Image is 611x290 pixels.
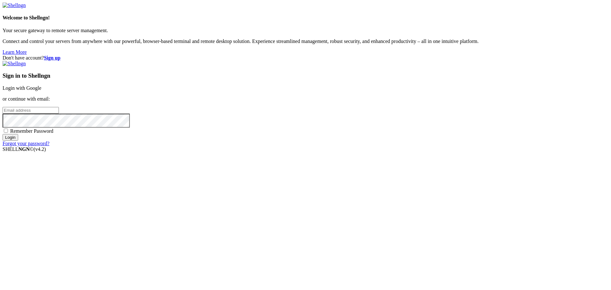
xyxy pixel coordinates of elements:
p: or continue with email: [3,96,608,102]
input: Remember Password [4,129,8,133]
span: 4.2.0 [34,146,46,152]
a: Forgot your password? [3,141,49,146]
h3: Sign in to Shellngn [3,72,608,79]
p: Connect and control your servers from anywhere with our powerful, browser-based terminal and remo... [3,39,608,44]
a: Learn More [3,49,27,55]
p: Your secure gateway to remote server management. [3,28,608,33]
h4: Welcome to Shellngn! [3,15,608,21]
b: NGN [18,146,30,152]
input: Email address [3,107,59,114]
img: Shellngn [3,3,26,8]
div: Don't have account? [3,55,608,61]
span: SHELL © [3,146,46,152]
a: Login with Google [3,85,41,91]
img: Shellngn [3,61,26,67]
a: Sign up [44,55,60,60]
input: Login [3,134,18,141]
span: Remember Password [10,128,53,134]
